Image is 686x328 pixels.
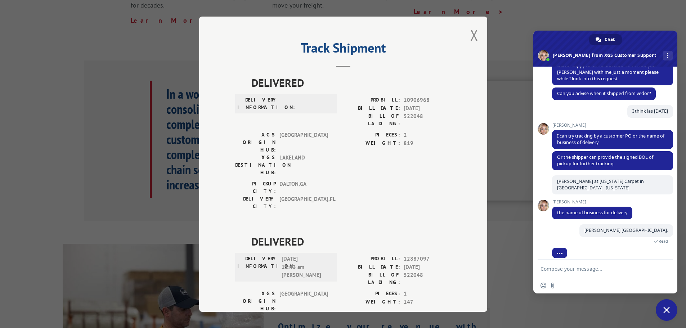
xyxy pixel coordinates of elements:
span: [DATE] [404,263,451,271]
label: DELIVERY INFORMATION: [237,96,278,111]
span: the name of business for delivery [557,210,627,216]
label: XGS DESTINATION HUB: [235,154,276,176]
span: 522048 [404,271,451,286]
div: Close chat [656,299,677,321]
span: 10906968 [404,96,451,104]
span: I think las [DATE] [632,108,668,114]
label: DELIVERY INFORMATION: [237,255,278,279]
span: Send a file [550,283,556,288]
label: PROBILL: [343,96,400,104]
span: DALTON , GA [279,180,328,195]
span: Chat [605,34,615,45]
span: [GEOGRAPHIC_DATA] , FL [279,195,328,210]
label: XGS ORIGIN HUB: [235,290,276,313]
label: BILL DATE: [343,104,400,112]
span: [PERSON_NAME] [552,199,632,205]
span: [GEOGRAPHIC_DATA] [279,290,328,313]
span: [PERSON_NAME] at [US_STATE] Carpet in [GEOGRAPHIC_DATA] , [US_STATE] [557,178,644,191]
span: 1 [404,290,451,298]
label: PICKUP CITY: [235,180,276,195]
span: 819 [404,139,451,147]
span: 522048 [404,112,451,127]
span: [PERSON_NAME] [GEOGRAPHIC_DATA]. [584,227,668,233]
span: I can try tracking by a customer PO or the name of business of delivery [557,133,664,145]
span: LAKELAND [279,154,328,176]
label: BILL OF LADING: [343,112,400,127]
span: 147 [404,298,451,306]
h2: Track Shipment [235,43,451,57]
span: Or the shipper can provide the signed BOL of pickup for further tracking [557,154,653,167]
label: PIECES: [343,290,400,298]
span: DELIVERED [251,233,451,250]
label: BILL OF LADING: [343,271,400,286]
label: DELIVERY CITY: [235,195,276,210]
button: Close modal [470,26,478,45]
div: More channels [663,51,673,60]
label: PROBILL: [343,255,400,263]
label: XGS ORIGIN HUB: [235,131,276,154]
label: WEIGHT: [343,298,400,306]
label: BILL DATE: [343,263,400,271]
div: Chat [589,34,622,45]
span: [GEOGRAPHIC_DATA] [279,131,328,154]
label: WEIGHT: [343,139,400,147]
span: Insert an emoji [541,283,546,288]
label: PIECES: [343,131,400,139]
span: 12887097 [404,255,451,263]
span: [DATE] 11:43 am [PERSON_NAME] [282,255,330,279]
textarea: Compose your message... [541,266,654,272]
span: [PERSON_NAME] [552,123,673,128]
span: DELIVERED [251,75,451,91]
span: Can you advise when it shipped from vedor? [557,90,651,96]
span: Read [659,239,668,244]
span: 2 [404,131,451,139]
span: [DATE] [404,104,451,112]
